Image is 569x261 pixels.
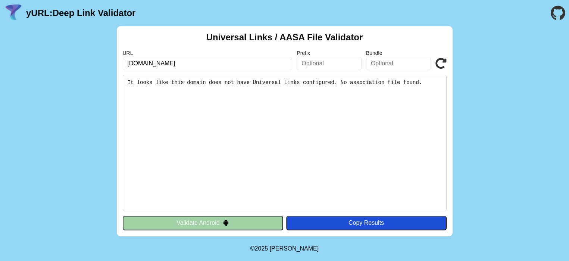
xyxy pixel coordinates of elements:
[123,75,447,211] pre: It looks like this domain does not have Universal Links configured. No association file found.
[206,32,363,43] h2: Universal Links / AASA File Validator
[366,57,431,70] input: Optional
[255,245,268,252] span: 2025
[297,50,362,56] label: Prefix
[366,50,431,56] label: Bundle
[4,3,23,23] img: yURL Logo
[286,216,447,230] button: Copy Results
[223,220,229,226] img: droidIcon.svg
[297,57,362,70] input: Optional
[123,50,293,56] label: URL
[250,236,319,261] footer: ©
[290,220,443,226] div: Copy Results
[26,8,135,18] a: yURL:Deep Link Validator
[270,245,319,252] a: Michael Ibragimchayev's Personal Site
[123,57,293,70] input: Required
[123,216,283,230] button: Validate Android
